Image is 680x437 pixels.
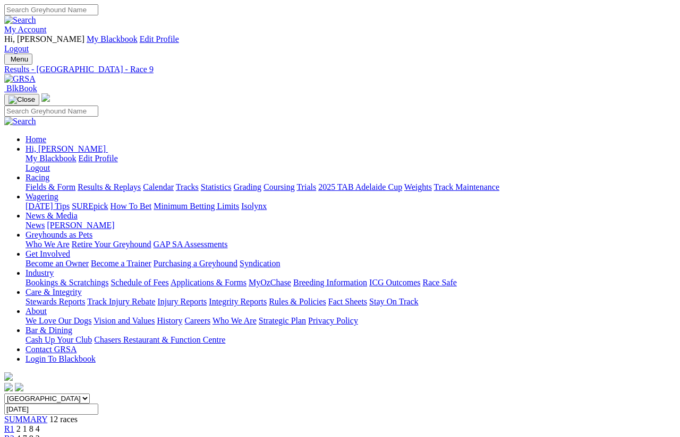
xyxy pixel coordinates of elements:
[212,316,257,325] a: Who We Are
[404,182,432,191] a: Weights
[157,316,182,325] a: History
[25,268,54,277] a: Industry
[4,372,13,381] img: logo-grsa-white.png
[4,15,36,25] img: Search
[434,182,499,191] a: Track Maintenance
[25,307,47,316] a: About
[154,202,239,211] a: Minimum Betting Limits
[25,259,89,268] a: Become an Owner
[49,415,78,424] span: 12 races
[4,34,84,43] span: Hi, [PERSON_NAME]
[25,278,676,287] div: Industry
[11,55,28,63] span: Menu
[25,163,50,172] a: Logout
[234,182,261,191] a: Grading
[25,154,676,173] div: Hi, [PERSON_NAME]
[140,34,179,43] a: Edit Profile
[263,182,295,191] a: Coursing
[25,221,676,230] div: News & Media
[4,424,14,433] a: R1
[25,182,676,192] div: Racing
[157,297,207,306] a: Injury Reports
[91,259,151,268] a: Become a Trainer
[25,192,58,201] a: Wagering
[308,316,358,325] a: Privacy Policy
[25,135,46,144] a: Home
[328,297,367,306] a: Fact Sheets
[94,335,225,344] a: Chasers Restaurant & Function Centre
[4,383,13,391] img: facebook.svg
[171,278,246,287] a: Applications & Forms
[249,278,291,287] a: MyOzChase
[296,182,316,191] a: Trials
[25,144,108,153] a: Hi, [PERSON_NAME]
[240,259,280,268] a: Syndication
[4,415,47,424] a: SUMMARY
[25,221,45,230] a: News
[78,182,141,191] a: Results & Replays
[259,316,306,325] a: Strategic Plan
[4,74,36,84] img: GRSA
[25,278,108,287] a: Bookings & Scratchings
[25,335,676,345] div: Bar & Dining
[15,383,23,391] img: twitter.svg
[41,93,50,102] img: logo-grsa-white.png
[209,297,267,306] a: Integrity Reports
[4,25,47,34] a: My Account
[176,182,199,191] a: Tracks
[25,202,70,211] a: [DATE] Tips
[25,154,76,163] a: My Blackbook
[184,316,210,325] a: Careers
[25,211,78,220] a: News & Media
[25,240,70,249] a: Who We Are
[25,326,72,335] a: Bar & Dining
[4,106,98,117] input: Search
[4,44,29,53] a: Logout
[154,259,237,268] a: Purchasing a Greyhound
[47,221,114,230] a: [PERSON_NAME]
[25,249,70,258] a: Get Involved
[8,95,35,104] img: Close
[201,182,232,191] a: Statistics
[25,240,676,249] div: Greyhounds as Pets
[422,278,456,287] a: Race Safe
[25,230,92,239] a: Greyhounds as Pets
[369,278,420,287] a: ICG Outcomes
[72,240,151,249] a: Retire Your Greyhound
[293,278,367,287] a: Breeding Information
[87,297,155,306] a: Track Injury Rebate
[4,404,98,415] input: Select date
[25,335,92,344] a: Cash Up Your Club
[25,297,85,306] a: Stewards Reports
[4,54,32,65] button: Toggle navigation
[318,182,402,191] a: 2025 TAB Adelaide Cup
[25,297,676,307] div: Care & Integrity
[154,240,228,249] a: GAP SA Assessments
[4,65,676,74] a: Results - [GEOGRAPHIC_DATA] - Race 9
[25,202,676,211] div: Wagering
[143,182,174,191] a: Calendar
[25,144,106,153] span: Hi, [PERSON_NAME]
[269,297,326,306] a: Rules & Policies
[25,354,96,363] a: Login To Blackbook
[4,94,39,106] button: Toggle navigation
[25,259,676,268] div: Get Involved
[25,345,76,354] a: Contact GRSA
[87,34,138,43] a: My Blackbook
[110,278,168,287] a: Schedule of Fees
[25,316,676,326] div: About
[241,202,267,211] a: Isolynx
[79,154,118,163] a: Edit Profile
[4,34,676,54] div: My Account
[72,202,108,211] a: SUREpick
[4,4,98,15] input: Search
[4,84,37,93] a: BlkBook
[93,316,155,325] a: Vision and Values
[25,287,82,296] a: Care & Integrity
[16,424,40,433] span: 2 1 8 4
[25,182,75,191] a: Fields & Form
[110,202,152,211] a: How To Bet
